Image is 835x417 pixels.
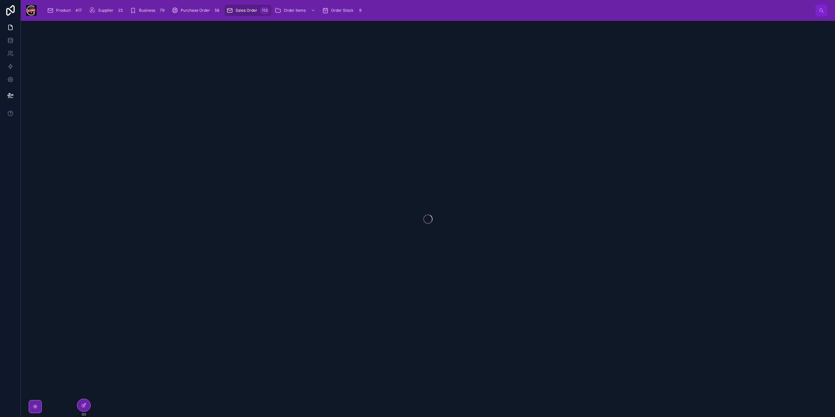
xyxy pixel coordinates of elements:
div: 23 [116,7,125,14]
div: 417 [73,7,84,14]
span: Purchase Order [181,8,210,13]
div: 9 [356,7,364,14]
a: Supplier23 [87,5,127,16]
span: Order Items [284,8,306,13]
span: Order Stock [331,8,354,13]
div: scrollable content [42,3,815,18]
a: Purchase Order58 [170,5,223,16]
span: Product [56,8,71,13]
a: Business79 [128,5,168,16]
a: Order Stock9 [320,5,366,16]
a: Order Items [273,5,319,16]
span: Business [139,8,155,13]
img: App logo [26,5,37,16]
span: Supplier [98,8,114,13]
a: Sales Order113 [224,5,271,16]
div: 113 [260,7,269,14]
a: Product417 [45,5,86,16]
div: 79 [158,7,166,14]
span: Sales Order [235,8,257,13]
div: 58 [213,7,221,14]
